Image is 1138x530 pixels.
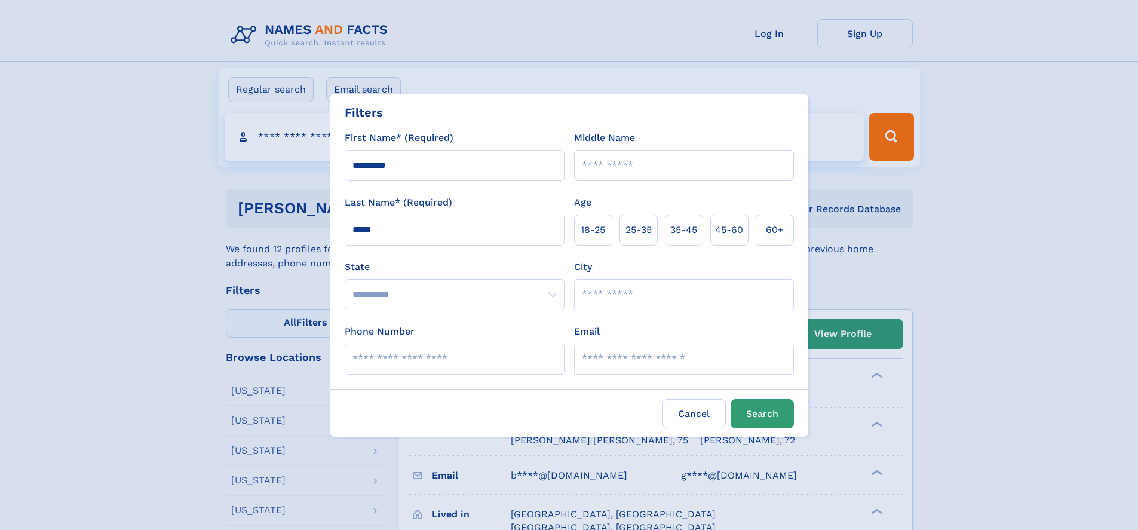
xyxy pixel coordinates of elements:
span: 45‑60 [715,223,743,237]
label: Age [574,195,591,210]
label: Cancel [662,399,726,428]
label: City [574,260,592,274]
label: Last Name* (Required) [345,195,452,210]
label: Email [574,324,600,339]
span: 35‑45 [670,223,697,237]
span: 25‑35 [625,223,652,237]
label: State [345,260,565,274]
label: Middle Name [574,131,635,145]
span: 18‑25 [581,223,605,237]
div: Filters [345,103,383,121]
label: Phone Number [345,324,415,339]
button: Search [731,399,794,428]
span: 60+ [766,223,784,237]
label: First Name* (Required) [345,131,453,145]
